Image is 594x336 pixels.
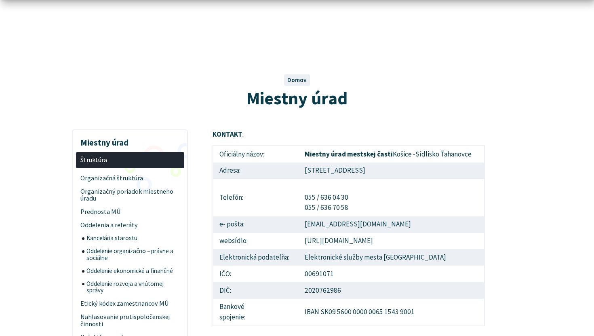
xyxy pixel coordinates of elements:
[86,264,179,277] span: Oddelenie ekonomické a finančné
[213,163,299,179] td: Adresa:
[329,307,383,316] a: 09 5600 0000 0065
[76,171,184,185] a: Organizačná štruktúra
[305,286,341,295] a: 2020762986
[76,297,184,311] a: Etický kódex zamestnancov MÚ
[213,249,299,266] td: Elektronická podateľňa:
[213,130,242,139] strong: KONTAKT
[76,311,184,331] a: Nahlasovanie protispoločenskej činnosti
[305,269,334,278] a: 00691071
[213,233,299,249] td: websídlo:
[76,205,184,219] a: Prednosta MÚ
[384,307,415,316] a: 1543 9001
[86,277,179,297] span: Oddelenie rozvoja a vnútornej správy
[213,216,299,233] td: e- pošta:
[82,245,184,264] a: Oddelenie organizačno – právne a sociálne
[76,185,184,205] a: Organizačný poriadok miestneho úradu
[82,277,184,297] a: Oddelenie rozvoja a vnútornej správy
[213,146,299,163] td: Oficiálny názov:
[213,266,299,282] td: IČO:
[80,185,179,205] span: Organizačný poriadok miestneho úradu
[80,154,179,167] span: Štruktúra
[299,163,485,179] td: [STREET_ADDRESS]
[305,150,393,158] strong: Miestny úrad mestskej časti
[82,232,184,245] a: Kancelária starostu
[213,129,485,140] p: :
[80,219,179,232] span: Oddelenia a referáty
[86,245,179,264] span: Oddelenie organizačno – právne a sociálne
[76,219,184,232] a: Oddelenia a referáty
[213,282,299,299] td: DIČ:
[299,146,485,163] td: Košice -Sídlisko Ťahanovce
[213,299,299,326] td: Bankové spojenie:
[80,297,179,311] span: Etický kódex zamestnancov MÚ
[299,216,485,233] td: [EMAIL_ADDRESS][DOMAIN_NAME]
[76,152,184,169] a: Štruktúra
[299,233,485,249] td: [URL][DOMAIN_NAME]
[287,76,307,84] a: Domov
[305,253,446,262] a: Elektronické služby mesta [GEOGRAPHIC_DATA]
[86,232,179,245] span: Kancelária starostu
[80,205,179,219] span: Prednosta MÚ
[246,87,348,109] span: Miestny úrad
[299,299,485,326] td: IBAN SK
[80,311,179,331] span: Nahlasovanie protispoločenskej činnosti
[80,171,179,185] span: Organizačná štruktúra
[305,203,348,212] a: 055 / 636 70 58
[76,132,184,149] h3: Miestny úrad
[82,264,184,277] a: Oddelenie ekonomické a finančné
[305,193,348,202] a: 055 / 636 04 30
[213,179,299,216] td: Telefón:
